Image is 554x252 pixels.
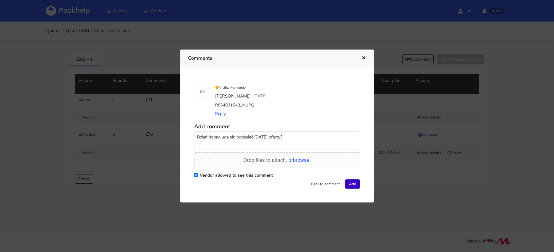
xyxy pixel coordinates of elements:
span: Drop files to attach, or [243,158,311,163]
label: Vendor allowed to see this comment [200,172,273,178]
small: Visible For vendor [215,85,247,90]
h5: Add comment [194,123,360,130]
button: Back to comment [307,179,344,189]
span: Reply [215,111,226,117]
h3: Comments [188,54,352,62]
span: W [202,88,205,96]
span: browse. [293,158,311,163]
div: [DATE] [252,92,268,101]
div: [PERSON_NAME] [214,92,252,101]
span: K [200,88,202,96]
button: Add [345,179,360,189]
div: R064831548_NUPQ [214,101,358,110]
